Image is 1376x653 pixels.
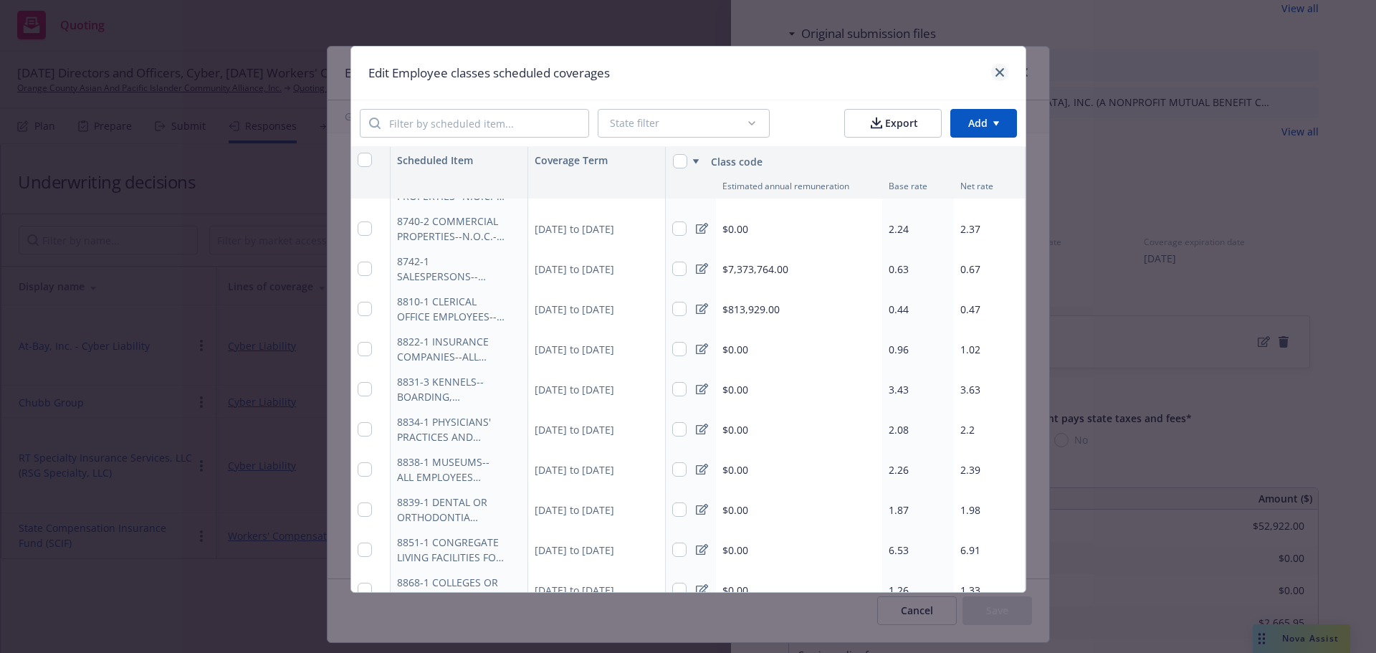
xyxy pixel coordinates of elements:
div: 8839-1 DENTAL OR ORTHODONTIA PRACTICES-- INCLUDING CLERICAL OFFICE EMPLOYEES AND CLERICAL TELECOM... [397,495,505,525]
div: Base rate [882,173,954,199]
div: Scheduled Item [391,147,528,173]
span: $0.00 [722,342,748,357]
div: [DATE] to [DATE] [528,329,666,369]
div: [DATE] to [DATE] [528,369,666,409]
input: Select [358,302,372,316]
span: 0.67 [960,262,980,276]
span: 2.2 [960,423,975,437]
span: 0.63 [889,262,909,276]
input: Select [672,342,687,356]
div: 8851-1 CONGREGATE LIVING FACILITIES FOR THE ELDERLY--INCLUDING SUPERVISORS AND RECEPTIONISTS - (1... [397,535,505,565]
input: Select [358,502,372,517]
span: 2.39 [960,463,980,477]
span: 6.91 [960,543,980,557]
span: $0.00 [722,462,748,477]
button: Resize column [1023,173,1027,199]
button: Resize column [525,173,530,199]
input: Select all [673,154,687,168]
input: Select [358,583,372,597]
input: Filter by scheduled item... [381,110,588,137]
input: Select [672,462,687,477]
span: 1.87 [889,503,909,517]
input: Select [358,342,372,356]
div: Class code [711,154,992,169]
input: Select [358,221,372,236]
div: [DATE] to [DATE] [528,409,666,449]
span: $0.00 [722,422,748,437]
span: 0.47 [960,302,980,316]
div: Net rate [954,173,1026,199]
div: 8831-3 KENNELS--BOARDING, GROOMING AND CARE OF DOMESTIC ANIMALS--ALL EMPLOYEES-- OF DOMESTIC ANIM... [397,374,505,404]
div: [DATE] to [DATE] [528,289,666,329]
span: $0.00 [722,502,748,518]
span: $0.00 [722,382,748,397]
button: Resize column [879,173,884,199]
span: 2.24 [889,222,909,236]
input: Select [672,382,687,396]
div: 8822-1 INSURANCE COMPANIES--ALL EMPLOYEES - (12912 BROOKHURST ST STE 410GARDEN GROVE, CALIF 92840... [397,334,505,364]
input: Select [358,422,372,437]
input: Select [358,462,372,477]
span: 2.37 [960,222,980,236]
span: 1.26 [889,583,909,597]
div: 8834-1 PHYSICIANS' PRACTICES AND OUTPATIENT CLINICS--ALL EMPLOYEES - (12912 BROOKHURST ST STE 410... [397,414,505,444]
div: 8742-1 SALESPERSONS--OUTSIDE. - (12912 BROOKHURST ST STE 410GARDEN GROVE, CALIF 92840, GROVE, CA,... [397,254,505,284]
span: Add [968,116,988,130]
input: Select [358,543,372,557]
input: Select [672,583,687,597]
button: Resize column [951,173,955,199]
span: $813,929.00 [722,302,780,317]
span: $0.00 [722,221,748,237]
div: 8810-1 CLERICAL OFFICE EMPLOYEES--N.O.C. - (12912 BROOKHURST ST STE 410GARDEN GROVE, CALIF 92840,... [397,294,505,324]
div: State filter [610,116,746,130]
span: 3.43 [889,383,909,396]
input: Select [672,221,687,236]
input: Select [672,502,687,517]
div: [DATE] to [DATE] [528,530,666,570]
span: 6.53 [889,543,909,557]
span: 2.26 [889,463,909,477]
button: Add [950,109,1017,138]
button: Resize column [663,173,667,199]
div: 8740-2 COMMERCIAL PROPERTIES--N.O.C.-- PROPERTY MANAGEMENT SUPERVISORS. - (12912 BROOKHURST ST ST... [397,214,505,244]
div: [DATE] to [DATE] [528,490,666,530]
button: Export [844,109,942,138]
div: [DATE] to [DATE] [528,209,666,249]
svg: Search [369,118,381,129]
span: 0.96 [889,343,909,356]
span: $7,373,764.00 [722,262,788,277]
a: close [991,64,1008,81]
span: 0.44 [889,302,909,316]
input: Select [358,382,372,396]
input: Select all [358,153,372,167]
h1: Edit Employee classes scheduled coverages [368,64,610,82]
span: 1.33 [960,583,980,597]
input: Select [672,262,687,276]
div: Estimated annual remuneration [716,173,882,199]
span: 1.02 [960,343,980,356]
span: $0.00 [722,583,748,598]
span: 2.08 [889,423,909,437]
span: 3.63 [960,383,980,396]
span: $0.00 [722,543,748,558]
div: [DATE] to [DATE] [528,449,666,490]
input: Select [358,262,372,276]
div: 8838-1 MUSEUMS--ALL EMPLOYEES OTHER THAN THOSE ENGAGED IN THE OPERATION OF RESTAURANTS OR RETAIL ... [397,454,505,485]
div: [DATE] to [DATE] [528,249,666,289]
input: Select [672,422,687,437]
input: Select [672,302,687,316]
input: Select [672,543,687,557]
div: 8868-1 COLLEGES OR SCHOOLS--PRIVATE--NOT AUTOMOBILE SCHOOLS--PROFESSORS, TEACHERS, OR ACADEMIC PR... [397,575,505,605]
div: [DATE] to [DATE] [528,570,666,610]
span: 1.98 [960,503,980,517]
div: Coverage Term [528,147,666,173]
